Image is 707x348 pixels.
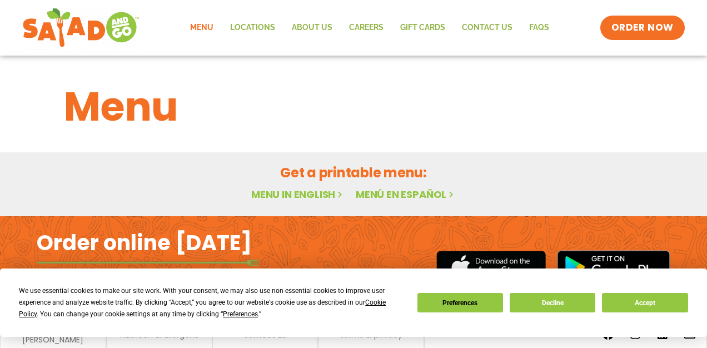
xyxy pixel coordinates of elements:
a: FAQs [521,15,557,41]
img: google_play [557,250,670,284]
a: meet chef [PERSON_NAME] [6,328,100,344]
div: We use essential cookies to make our site work. With your consent, we may also use non-essential ... [19,285,404,320]
nav: Menu [182,15,557,41]
a: Menu in English [251,187,345,201]
img: fork [37,260,259,266]
button: Preferences [417,293,503,312]
button: Accept [602,293,688,312]
a: About Us [283,15,341,41]
h2: Get a printable menu: [64,163,643,182]
img: appstore [436,249,546,285]
button: Decline [510,293,595,312]
a: Locations [222,15,283,41]
a: Careers [341,15,392,41]
span: Preferences [223,310,258,318]
img: new-SAG-logo-768×292 [22,6,140,50]
a: ORDER NOW [600,16,685,40]
h1: Menu [64,77,643,137]
span: ORDER NOW [611,21,674,34]
a: contact us [243,331,286,339]
a: Contact Us [454,15,521,41]
a: GIFT CARDS [392,15,454,41]
a: nutrition & allergens [120,331,198,339]
a: terms & privacy [340,331,402,339]
a: Menú en español [356,187,456,201]
h2: Order online [DATE] [37,229,252,256]
a: Menu [182,15,222,41]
